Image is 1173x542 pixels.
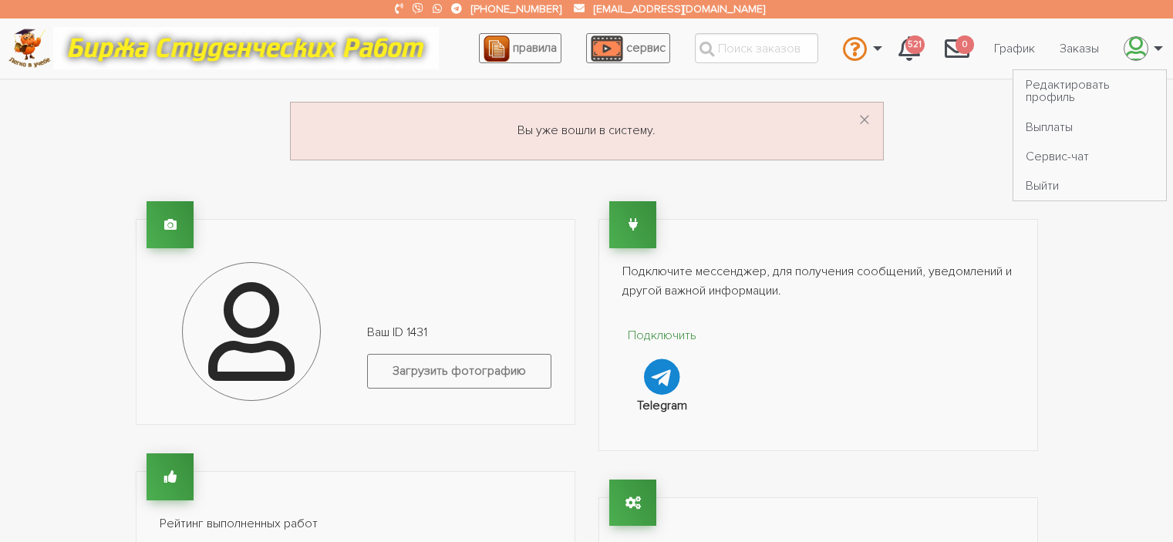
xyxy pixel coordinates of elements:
[622,262,1014,301] p: Подключите мессенджер, для получения сообщений, уведомлений и другой важной информации.
[367,354,551,389] label: Загрузить фотографию
[471,2,561,15] a: [PHONE_NUMBER]
[637,398,687,413] strong: Telegram
[1013,171,1166,200] a: Выйти
[591,35,623,62] img: play_icon-49f7f135c9dc9a03216cfdbccbe1e3994649169d890fb554cedf0eac35a01ba8.png
[932,28,982,69] a: 0
[956,35,974,55] span: 0
[160,514,551,534] p: Рейтинг выполненных работ
[594,2,765,15] a: [EMAIL_ADDRESS][DOMAIN_NAME]
[1013,112,1166,141] a: Выплаты
[858,106,871,136] span: ×
[622,326,703,346] p: Подключить
[1013,70,1166,112] a: Редактировать профиль
[982,34,1047,63] a: График
[858,109,871,133] button: Dismiss alert
[1047,34,1111,63] a: Заказы
[622,326,703,395] a: Подключить
[513,40,557,56] span: правила
[484,35,510,62] img: agreement_icon-feca34a61ba7f3d1581b08bc946b2ec1ccb426f67415f344566775c155b7f62c.png
[886,28,932,69] a: 521
[479,33,561,63] a: правила
[53,27,439,69] img: motto-12e01f5a76059d5f6a28199ef077b1f78e012cfde436ab5cf1d4517935686d32.gif
[1013,142,1166,171] a: Сервис-чат
[8,29,51,68] img: logo-c4363faeb99b52c628a42810ed6dfb4293a56d4e4775eb116515dfe7f33672af.png
[626,40,666,56] span: сервис
[356,323,563,401] div: Ваш ID 1431
[695,33,818,63] input: Поиск заказов
[905,35,925,55] span: 521
[309,121,865,141] p: Вы уже вошли в систему.
[586,33,670,63] a: сервис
